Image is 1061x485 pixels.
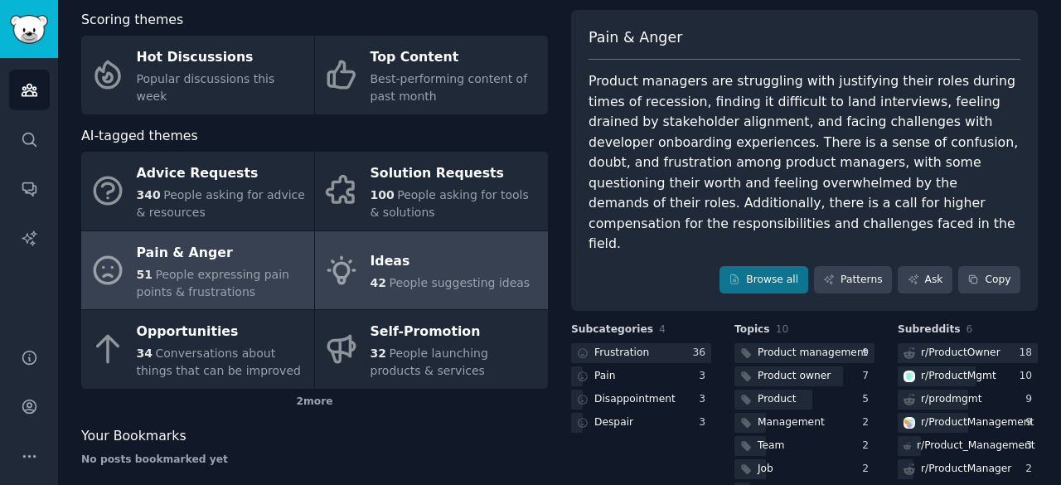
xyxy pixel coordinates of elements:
[776,323,789,335] span: 10
[904,417,915,429] img: ProductManagement
[904,371,915,382] img: ProductMgmt
[967,323,973,335] span: 6
[571,413,711,434] a: Despair3
[81,36,314,114] a: Hot DiscussionsPopular discussions this week
[898,366,1038,387] a: ProductMgmtr/ProductMgmt10
[734,366,874,387] a: Product owner7
[692,346,711,361] div: 36
[1025,462,1038,477] div: 2
[734,323,770,337] span: Topics
[862,462,874,477] div: 2
[371,249,530,275] div: Ideas
[137,240,306,266] div: Pain & Anger
[371,347,386,360] span: 32
[921,346,1000,361] div: r/ ProductOwner
[81,231,314,310] a: Pain & Anger51People expressing pain points & frustrations
[734,436,874,457] a: Team2
[898,266,952,294] a: Ask
[371,188,395,201] span: 100
[137,188,161,201] span: 340
[571,323,653,337] span: Subcategories
[137,45,306,71] div: Hot Discussions
[1025,392,1038,407] div: 9
[571,343,711,364] a: Frustration36
[315,310,548,389] a: Self-Promotion32People launching products & services
[371,45,540,71] div: Top Content
[81,453,548,468] div: No posts bookmarked yet
[917,439,1035,453] div: r/ Product_Management
[371,72,528,103] span: Best-performing content of past month
[734,390,874,410] a: Product5
[921,369,996,384] div: r/ ProductMgmt
[371,276,386,289] span: 42
[81,389,548,415] div: 2 more
[371,319,540,346] div: Self-Promotion
[137,161,306,187] div: Advice Requests
[758,369,831,384] div: Product owner
[758,392,797,407] div: Product
[10,15,48,44] img: GummySearch logo
[699,392,711,407] div: 3
[898,343,1038,364] a: r/ProductOwner18
[137,188,305,219] span: People asking for advice & resources
[734,459,874,480] a: Job2
[1025,415,1038,430] div: 9
[862,439,874,453] div: 2
[862,346,874,361] div: 9
[734,343,874,364] a: Product management9
[81,426,187,447] span: Your Bookmarks
[594,415,633,430] div: Despair
[758,415,825,430] div: Management
[594,346,649,361] div: Frustration
[898,323,961,337] span: Subreddits
[137,268,153,281] span: 51
[758,439,784,453] div: Team
[862,369,874,384] div: 7
[389,276,530,289] span: People suggesting ideas
[1019,346,1038,361] div: 18
[571,366,711,387] a: Pain3
[594,392,676,407] div: Disappointment
[81,126,198,147] span: AI-tagged themes
[921,392,981,407] div: r/ prodmgmt
[898,436,1038,457] a: r/Product_Management3
[371,347,488,377] span: People launching products & services
[898,459,1038,480] a: r/ProductManager2
[315,152,548,230] a: Solution Requests100People asking for tools & solutions
[137,268,289,298] span: People expressing pain points & frustrations
[571,390,711,410] a: Disappointment3
[137,319,306,346] div: Opportunities
[758,462,773,477] div: Job
[371,188,529,219] span: People asking for tools & solutions
[315,36,548,114] a: Top ContentBest-performing content of past month
[699,415,711,430] div: 3
[371,161,540,187] div: Solution Requests
[1019,369,1038,384] div: 10
[699,369,711,384] div: 3
[137,72,275,103] span: Popular discussions this week
[719,266,808,294] a: Browse all
[81,310,314,389] a: Opportunities34Conversations about things that can be improved
[589,27,682,48] span: Pain & Anger
[589,71,1020,255] div: Product managers are struggling with justifying their roles during times of recession, finding it...
[315,231,548,310] a: Ideas42People suggesting ideas
[958,266,1020,294] button: Copy
[898,390,1038,410] a: r/prodmgmt9
[137,347,153,360] span: 34
[1025,439,1038,453] div: 3
[659,323,666,335] span: 4
[734,413,874,434] a: Management2
[137,347,301,377] span: Conversations about things that can be improved
[594,369,616,384] div: Pain
[814,266,892,294] a: Patterns
[81,152,314,230] a: Advice Requests340People asking for advice & resources
[862,392,874,407] div: 5
[921,462,1011,477] div: r/ ProductManager
[81,10,183,31] span: Scoring themes
[898,413,1038,434] a: ProductManagementr/ProductManagement9
[862,415,874,430] div: 2
[758,346,867,361] div: Product management
[921,415,1034,430] div: r/ ProductManagement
